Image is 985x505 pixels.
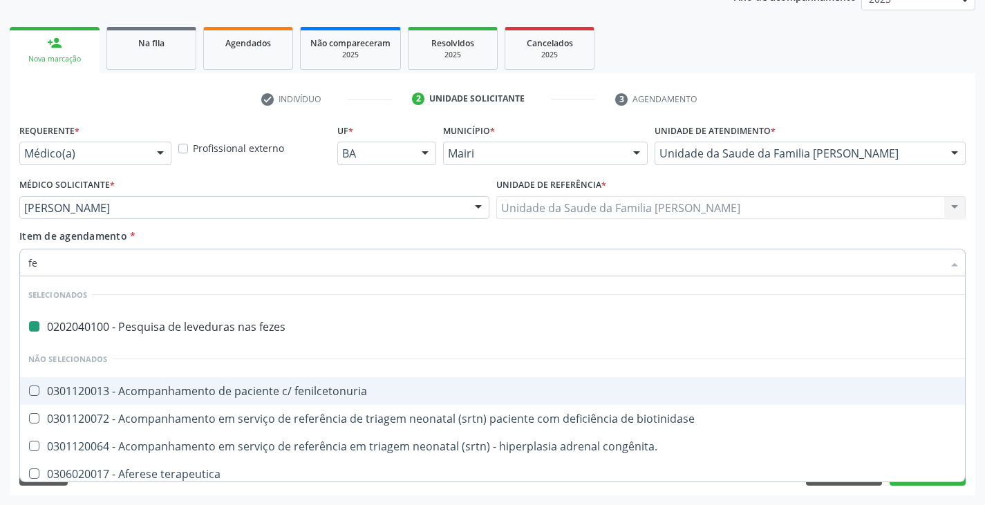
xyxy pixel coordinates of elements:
label: UF [337,120,353,142]
span: [PERSON_NAME] [24,201,461,215]
span: Cancelados [527,37,573,49]
span: BA [342,146,408,160]
div: person_add [47,35,62,50]
div: Unidade solicitante [429,93,525,105]
span: Não compareceram [310,37,391,49]
label: Unidade de referência [496,175,606,196]
label: Médico Solicitante [19,175,115,196]
span: Mairi [448,146,619,160]
div: 2025 [418,50,487,60]
label: Profissional externo [193,141,284,155]
div: 2025 [310,50,391,60]
label: Município [443,120,495,142]
span: Unidade da Saude da Familia [PERSON_NAME] [659,146,937,160]
div: 2025 [515,50,584,60]
div: Nova marcação [19,54,90,64]
span: Na fila [138,37,165,49]
span: Agendados [225,37,271,49]
label: Unidade de atendimento [655,120,776,142]
label: Requerente [19,120,79,142]
span: Resolvidos [431,37,474,49]
span: Item de agendamento [19,229,127,242]
div: 2 [412,93,424,105]
span: Médico(a) [24,146,143,160]
input: Buscar por procedimentos [28,249,943,276]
